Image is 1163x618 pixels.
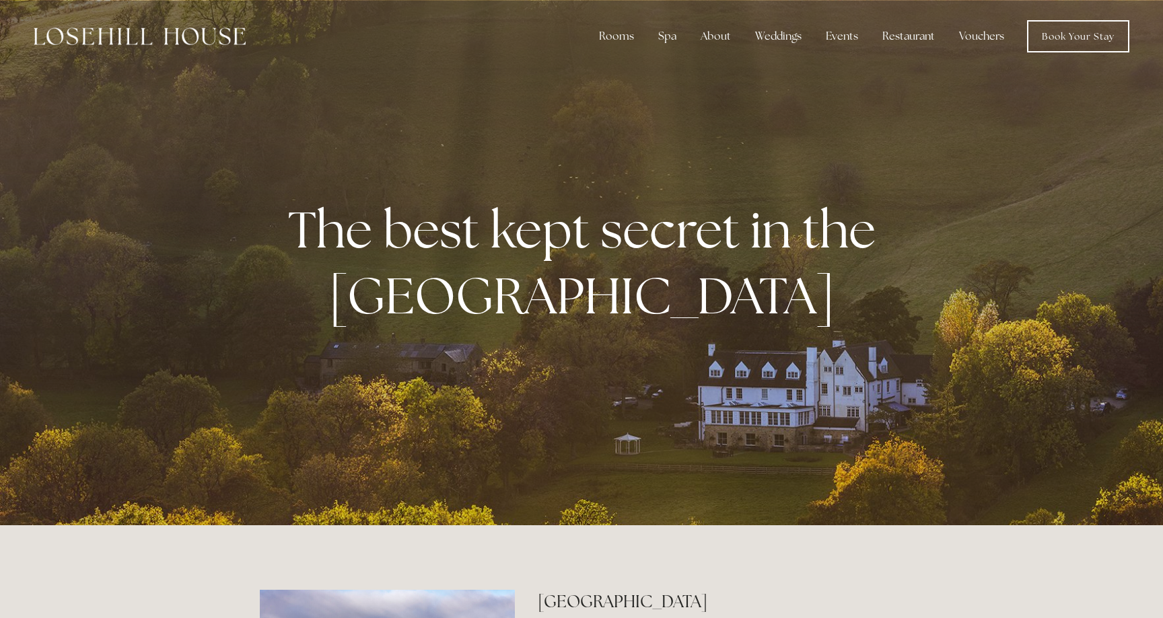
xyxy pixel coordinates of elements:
div: Weddings [744,23,812,50]
strong: The best kept secret in the [GEOGRAPHIC_DATA] [288,196,886,328]
div: Events [815,23,869,50]
img: Losehill House [34,28,246,45]
a: Vouchers [948,23,1015,50]
div: Rooms [588,23,645,50]
h2: [GEOGRAPHIC_DATA] [538,590,903,613]
div: Spa [647,23,687,50]
a: Book Your Stay [1027,20,1129,52]
div: Restaurant [872,23,946,50]
div: About [690,23,742,50]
